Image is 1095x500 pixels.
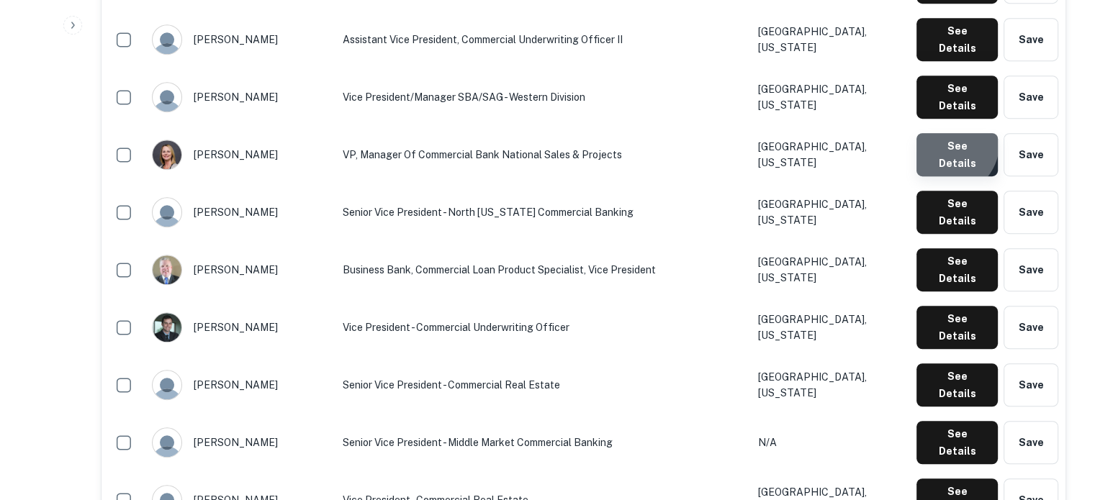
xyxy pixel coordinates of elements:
[153,428,181,457] img: 9c8pery4andzj6ohjkjp54ma2
[153,140,181,169] img: 1552002205467
[152,197,328,227] div: [PERSON_NAME]
[1004,76,1058,119] button: Save
[751,356,909,414] td: [GEOGRAPHIC_DATA], [US_STATE]
[916,248,998,291] button: See Details
[1004,18,1058,61] button: Save
[751,11,909,68] td: [GEOGRAPHIC_DATA], [US_STATE]
[751,183,909,241] td: [GEOGRAPHIC_DATA], [US_STATE]
[335,126,751,183] td: VP, Manager of Commercial Bank National Sales & Projects
[916,421,998,464] button: See Details
[335,414,751,471] td: Senior Vice President - Middle Market Commercial Banking
[1004,306,1058,349] button: Save
[152,370,328,400] div: [PERSON_NAME]
[751,68,909,126] td: [GEOGRAPHIC_DATA], [US_STATE]
[1004,133,1058,176] button: Save
[1004,421,1058,464] button: Save
[152,312,328,342] div: [PERSON_NAME]
[335,356,751,414] td: Senior Vice President - Commercial Real Estate
[1023,385,1095,454] iframe: Chat Widget
[152,427,328,458] div: [PERSON_NAME]
[916,76,998,119] button: See Details
[916,133,998,176] button: See Details
[916,191,998,234] button: See Details
[916,306,998,349] button: See Details
[335,241,751,299] td: Business Bank, Commercial Loan Product Specialist, Vice President
[152,140,328,170] div: [PERSON_NAME]
[153,25,181,54] img: 9c8pery4andzj6ohjkjp54ma2
[152,255,328,285] div: [PERSON_NAME]
[153,255,181,284] img: 1516635893518
[1004,191,1058,234] button: Save
[751,299,909,356] td: [GEOGRAPHIC_DATA], [US_STATE]
[335,183,751,241] td: Senior Vice President - North [US_STATE] Commercial Banking
[153,371,181,399] img: 9c8pery4andzj6ohjkjp54ma2
[153,313,181,342] img: 1517013799920
[751,126,909,183] td: [GEOGRAPHIC_DATA], [US_STATE]
[335,68,751,126] td: Vice President/Manager SBA/SAG - Western Division
[751,241,909,299] td: [GEOGRAPHIC_DATA], [US_STATE]
[153,198,181,227] img: 9c8pery4andzj6ohjkjp54ma2
[335,299,751,356] td: Vice President - Commercial Underwriting Officer
[916,18,998,61] button: See Details
[1004,363,1058,406] button: Save
[152,82,328,112] div: [PERSON_NAME]
[335,11,751,68] td: Assistant Vice President, Commercial Underwriting Officer II
[153,83,181,112] img: 9c8pery4andzj6ohjkjp54ma2
[916,363,998,406] button: See Details
[751,414,909,471] td: N/A
[1004,248,1058,291] button: Save
[152,24,328,55] div: [PERSON_NAME]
